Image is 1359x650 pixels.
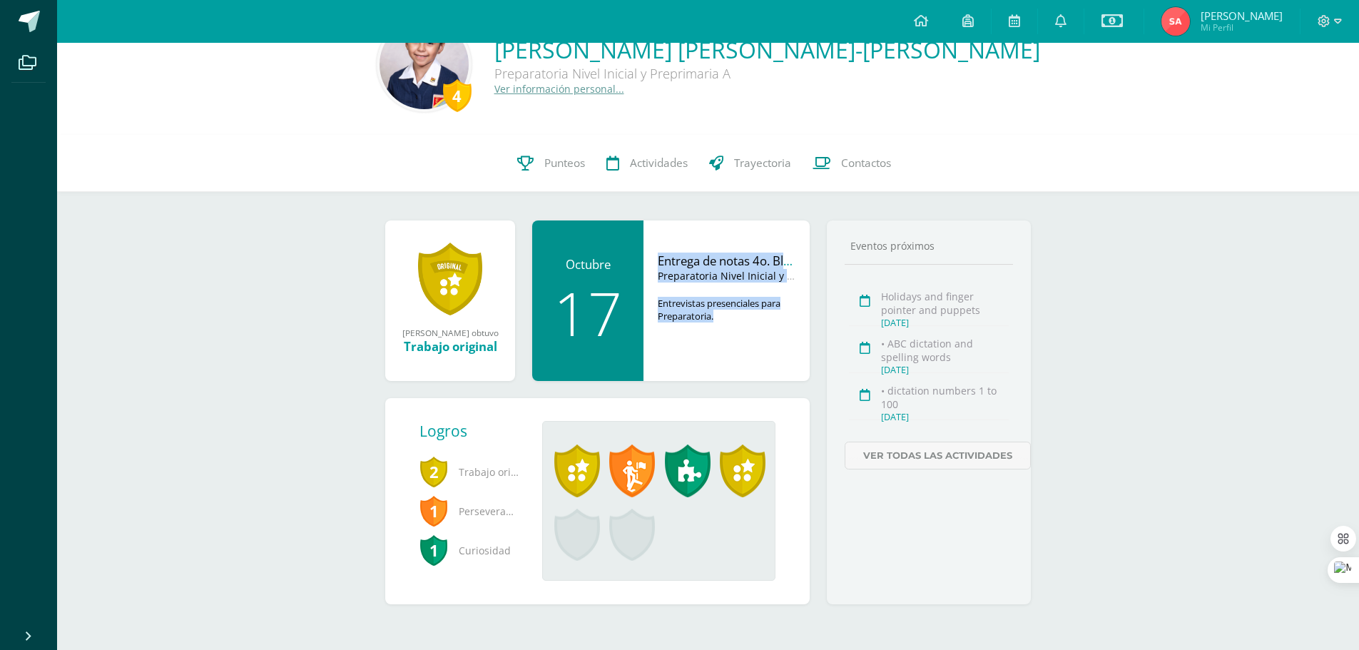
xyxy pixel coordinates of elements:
img: 4c52f878ebda63f1e2be7b2fa1568d62.png [380,20,469,109]
div: • ABC dictation and spelling words [881,337,1009,364]
a: Trayectoria [698,135,802,192]
span: 1 [419,494,448,527]
div: Eventos próximos [845,239,1013,253]
span: Contactos [841,156,891,171]
a: Punteos [507,135,596,192]
div: Logros [419,421,531,441]
span: Trayectoria [734,156,791,171]
div: [DATE] [881,411,1009,423]
div: Trabajo original [399,338,501,355]
a: Ver información personal... [494,82,624,96]
span: [PERSON_NAME] [1201,9,1283,23]
span: Perseverancia [419,492,519,531]
span: 2 [419,455,448,488]
div: [DATE] [881,317,1009,329]
a: Actividades [596,135,698,192]
img: 8ed3e2189691b11abf00da9c3ed1be70.png [1161,7,1190,36]
div: 4 [443,79,472,112]
div: [DATE] [881,364,1009,376]
div: 17 [546,283,629,343]
div: Entrega de notas 4o. Bloque [658,253,795,269]
a: [PERSON_NAME] [PERSON_NAME]-[PERSON_NAME] [494,34,1040,65]
div: • dictation numbers 1 to 100 [881,384,1009,411]
span: Punteos [544,156,585,171]
span: Trabajo original [419,452,519,492]
span: Mi Perfil [1201,21,1283,34]
div: Preparatoria Nivel Inicial y Preprimaria A [494,65,922,82]
span: Curiosidad [419,531,519,570]
div: Entrevistas presenciales para Preparatoria. [658,297,795,349]
div: [PERSON_NAME] obtuvo [399,327,501,338]
a: Contactos [802,135,902,192]
span: Actividades [630,156,688,171]
a: Ver todas las actividades [845,442,1031,469]
span: 1 [419,534,448,567]
div: Octubre [546,256,629,273]
div: Preparatoria Nivel Inicial y Preprimaria [658,269,795,283]
div: Holidays and finger pointer and puppets [881,290,1009,317]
